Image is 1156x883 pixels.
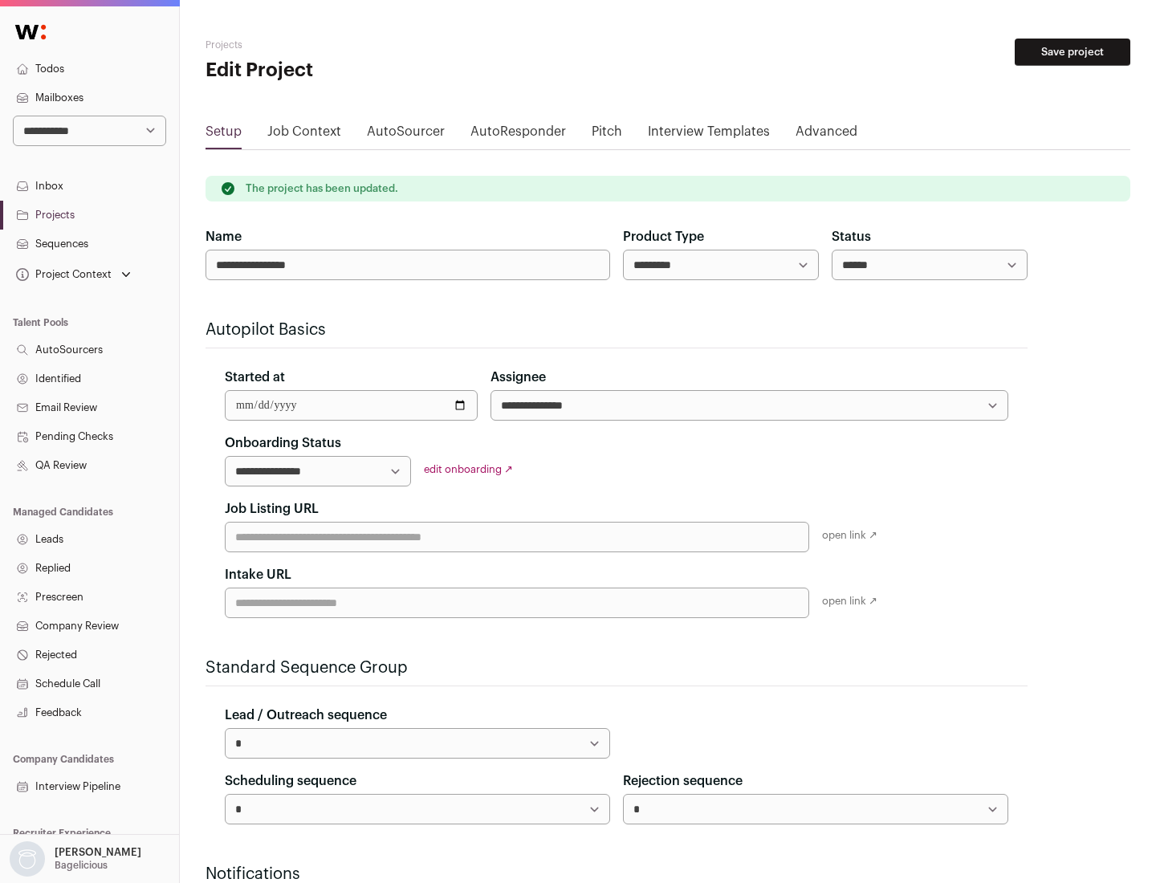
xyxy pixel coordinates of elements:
a: AutoSourcer [367,122,445,148]
p: [PERSON_NAME] [55,846,141,859]
a: Job Context [267,122,341,148]
label: Job Listing URL [225,499,319,519]
label: Assignee [490,368,546,387]
label: Started at [225,368,285,387]
a: Interview Templates [648,122,770,148]
a: Advanced [796,122,857,148]
a: Pitch [592,122,622,148]
a: Setup [206,122,242,148]
h2: Standard Sequence Group [206,657,1028,679]
label: Name [206,227,242,246]
img: Wellfound [6,16,55,48]
label: Product Type [623,227,704,246]
label: Scheduling sequence [225,771,356,791]
button: Open dropdown [13,263,134,286]
h2: Autopilot Basics [206,319,1028,341]
h2: Projects [206,39,514,51]
button: Save project [1015,39,1130,66]
div: Project Context [13,268,112,281]
label: Lead / Outreach sequence [225,706,387,725]
a: AutoResponder [470,122,566,148]
p: Bagelicious [55,859,108,872]
img: nopic.png [10,841,45,877]
h1: Edit Project [206,58,514,83]
label: Onboarding Status [225,433,341,453]
label: Rejection sequence [623,771,743,791]
label: Intake URL [225,565,291,584]
button: Open dropdown [6,841,144,877]
p: The project has been updated. [246,182,398,195]
a: edit onboarding ↗ [424,464,513,474]
label: Status [832,227,871,246]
